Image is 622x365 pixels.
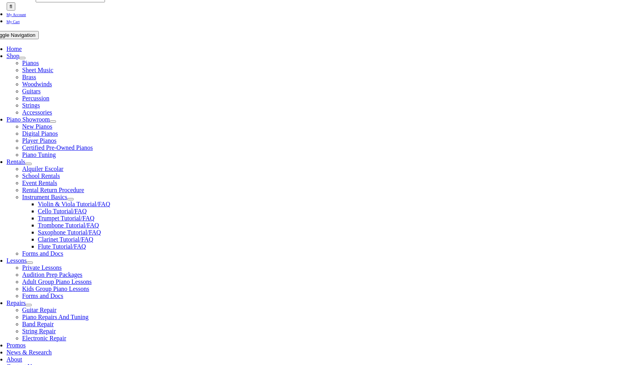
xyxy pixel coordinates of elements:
[22,307,57,313] a: Guitar Repair
[22,144,93,151] a: Certified Pre-Owned Pianos
[7,20,20,24] span: My Cart
[7,116,50,123] a: Piano Showroom
[22,314,89,320] a: Piano Repairs And Tuning
[22,285,89,292] a: Kids Group Piano Lessons
[22,187,84,193] a: Rental Return Procedure
[38,236,94,243] a: Clarinet Tutorial/FAQ
[7,257,27,264] a: Lessons
[38,215,94,222] a: Trumpet Tutorial/FAQ
[27,261,33,264] button: Open submenu of Lessons
[22,292,63,299] span: Forms and Docs
[22,74,36,80] a: Brass
[22,88,41,94] a: Guitars
[7,349,52,356] a: News & Research
[7,342,26,349] a: Promos
[7,356,22,363] a: About
[22,109,52,116] a: Accessories
[38,222,99,229] a: Trombone Tutorial/FAQ
[22,67,54,73] a: Sheet Music
[22,180,57,186] a: Event Rentals
[22,250,63,257] a: Forms and Docs
[67,198,74,200] button: Open submenu of Instrument Basics
[22,321,54,327] a: Band Repair
[22,123,52,130] a: New Pianos
[50,120,56,123] button: Open submenu of Piano Showroom
[22,81,52,87] a: Woodwinds
[22,165,63,172] a: Alquiler Escolar
[7,11,26,17] a: My Account
[7,158,25,165] a: Rentals
[22,264,62,271] a: Private Lessons
[22,278,92,285] a: Adult Group Piano Lessons
[7,2,16,11] input: Search
[22,328,56,334] a: String Repair
[19,57,25,59] button: Open submenu of Shop
[7,18,20,24] a: My Cart
[22,335,66,341] a: Electronic Repair
[7,300,26,306] a: Repairs
[38,201,110,207] a: Violin & Viola Tutorial/FAQ
[22,194,67,200] a: Instrument Basics
[22,130,58,137] a: Digital Pianos
[22,102,40,109] a: Strings
[38,208,87,214] a: Cello Tutorial/FAQ
[7,45,22,52] a: Home
[38,229,101,236] a: Saxophone Tutorial/FAQ
[22,137,57,144] a: Player Pianos
[22,173,60,179] a: School Rentals
[7,53,20,59] a: Shop
[38,243,86,250] a: Flute Tutorial/FAQ
[22,151,56,158] a: Piano Tuning
[25,163,32,165] button: Open submenu of Rentals
[22,95,49,102] a: Percussion
[22,60,39,66] a: Pianos
[22,271,83,278] a: Audition Prep Packages
[7,13,26,17] span: My Account
[25,304,32,306] button: Open submenu of Repairs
